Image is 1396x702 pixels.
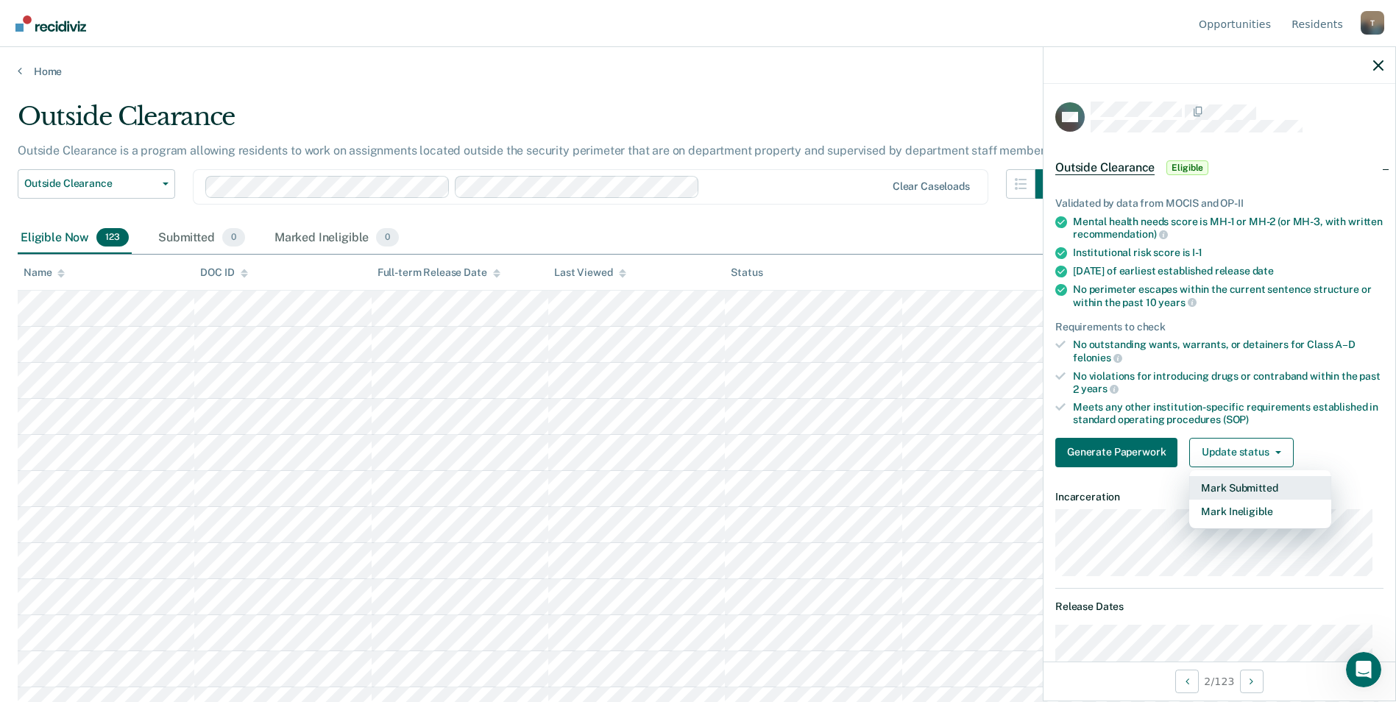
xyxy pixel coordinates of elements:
div: Last Viewed [554,266,626,279]
span: Outside Clearance [1055,160,1155,175]
button: Update status [1189,438,1293,467]
div: Outside Clearance [18,102,1065,143]
span: (SOP) [1223,414,1249,425]
img: Recidiviz [15,15,86,32]
div: Marked Ineligible [272,222,403,255]
div: Outside ClearanceEligible [1044,144,1395,191]
span: 123 [96,228,129,247]
div: Institutional risk score is [1073,247,1383,259]
span: recommendation) [1073,228,1168,240]
div: Dropdown Menu [1189,470,1331,529]
div: No outstanding wants, warrants, or detainers for Class A–D [1073,338,1383,364]
div: Validated by data from MOCIS and OP-II [1055,197,1383,210]
span: felonies [1073,352,1122,364]
div: Meets any other institution-specific requirements established in standard operating procedures [1073,401,1383,426]
button: Generate Paperwork [1055,438,1177,467]
div: Mental health needs score is MH-1 or MH-2 (or MH-3, with written [1073,216,1383,241]
button: Profile dropdown button [1361,11,1384,35]
div: Eligible Now [18,222,132,255]
span: I-1 [1192,247,1202,258]
span: Outside Clearance [24,177,157,190]
div: Full-term Release Date [378,266,500,279]
span: Eligible [1166,160,1208,175]
div: Clear caseloads [893,180,970,193]
button: Mark Submitted [1189,476,1331,500]
span: 0 [376,228,399,247]
div: Status [731,266,762,279]
dt: Release Dates [1055,600,1383,613]
span: 0 [222,228,245,247]
div: DOC ID [200,266,247,279]
button: Mark Ineligible [1189,500,1331,523]
span: years [1158,297,1196,308]
div: Requirements to check [1055,321,1383,333]
div: [DATE] of earliest established release [1073,265,1383,277]
span: date [1252,265,1274,277]
p: Outside Clearance is a program allowing residents to work on assignments located outside the secu... [18,143,1053,157]
div: T [1361,11,1384,35]
div: No violations for introducing drugs or contraband within the past 2 [1073,370,1383,395]
div: 2 / 123 [1044,662,1395,701]
div: Submitted [155,222,248,255]
span: years [1081,383,1119,394]
button: Next Opportunity [1240,670,1264,693]
div: Name [24,266,65,279]
button: Previous Opportunity [1175,670,1199,693]
iframe: Intercom live chat [1346,652,1381,687]
div: No perimeter escapes within the current sentence structure or within the past 10 [1073,283,1383,308]
dt: Incarceration [1055,491,1383,503]
a: Home [18,65,1378,78]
